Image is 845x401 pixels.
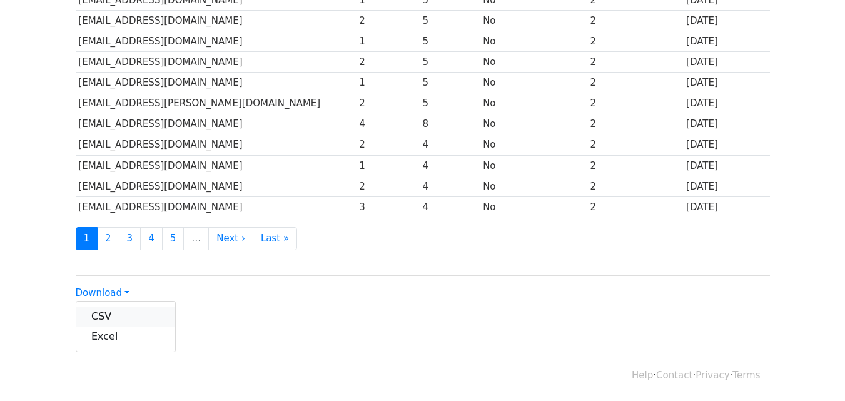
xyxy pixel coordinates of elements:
[420,114,480,135] td: 8
[356,196,419,217] td: 3
[683,11,769,31] td: [DATE]
[683,114,769,135] td: [DATE]
[76,73,357,93] td: [EMAIL_ADDRESS][DOMAIN_NAME]
[587,93,683,114] td: 2
[76,155,357,176] td: [EMAIL_ADDRESS][DOMAIN_NAME]
[76,135,357,155] td: [EMAIL_ADDRESS][DOMAIN_NAME]
[76,227,98,250] a: 1
[76,11,357,31] td: [EMAIL_ADDRESS][DOMAIN_NAME]
[587,176,683,196] td: 2
[420,31,480,52] td: 5
[587,31,683,52] td: 2
[683,135,769,155] td: [DATE]
[480,73,587,93] td: No
[587,155,683,176] td: 2
[97,227,119,250] a: 2
[587,135,683,155] td: 2
[420,93,480,114] td: 5
[480,176,587,196] td: No
[683,73,769,93] td: [DATE]
[420,73,480,93] td: 5
[480,114,587,135] td: No
[356,93,419,114] td: 2
[76,307,175,327] a: CSV
[119,227,141,250] a: 3
[76,93,357,114] td: [EMAIL_ADDRESS][PERSON_NAME][DOMAIN_NAME]
[683,93,769,114] td: [DATE]
[420,52,480,73] td: 5
[76,52,357,73] td: [EMAIL_ADDRESS][DOMAIN_NAME]
[76,287,129,298] a: Download
[732,370,760,381] a: Terms
[632,370,653,381] a: Help
[140,227,163,250] a: 4
[420,11,480,31] td: 5
[480,196,587,217] td: No
[480,155,587,176] td: No
[76,31,357,52] td: [EMAIL_ADDRESS][DOMAIN_NAME]
[683,176,769,196] td: [DATE]
[76,114,357,135] td: [EMAIL_ADDRESS][DOMAIN_NAME]
[480,52,587,73] td: No
[162,227,185,250] a: 5
[253,227,297,250] a: Last »
[656,370,692,381] a: Contact
[356,155,419,176] td: 1
[76,327,175,347] a: Excel
[356,11,419,31] td: 2
[587,114,683,135] td: 2
[480,135,587,155] td: No
[76,196,357,217] td: [EMAIL_ADDRESS][DOMAIN_NAME]
[420,196,480,217] td: 4
[356,52,419,73] td: 2
[782,341,845,401] iframe: Chat Widget
[587,73,683,93] td: 2
[696,370,729,381] a: Privacy
[683,31,769,52] td: [DATE]
[683,52,769,73] td: [DATE]
[356,114,419,135] td: 4
[587,52,683,73] td: 2
[420,176,480,196] td: 4
[587,11,683,31] td: 2
[683,196,769,217] td: [DATE]
[587,196,683,217] td: 2
[208,227,253,250] a: Next ›
[420,135,480,155] td: 4
[480,31,587,52] td: No
[480,11,587,31] td: No
[480,93,587,114] td: No
[76,176,357,196] td: [EMAIL_ADDRESS][DOMAIN_NAME]
[683,155,769,176] td: [DATE]
[356,176,419,196] td: 2
[420,155,480,176] td: 4
[356,31,419,52] td: 1
[356,135,419,155] td: 2
[356,73,419,93] td: 1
